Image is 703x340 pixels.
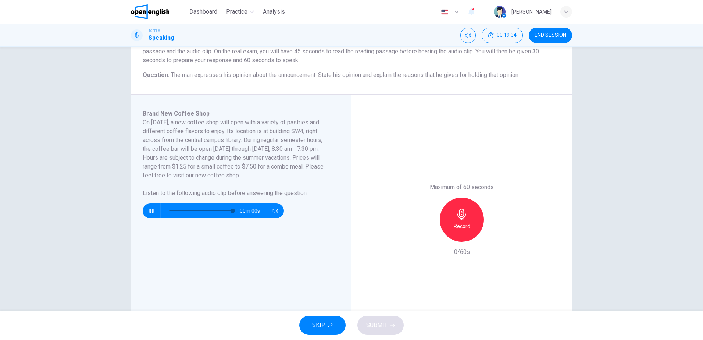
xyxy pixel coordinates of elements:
[223,5,257,18] button: Practice
[497,32,517,38] span: 00:19:34
[260,5,288,18] button: Analysis
[143,38,560,65] h6: Directions :
[494,6,506,18] img: Profile picture
[143,110,210,117] span: Brand New Coffee Shop
[131,4,186,19] a: OpenEnglish logo
[149,33,174,42] h1: Speaking
[189,7,217,16] span: Dashboard
[511,7,552,16] div: [PERSON_NAME]
[263,7,285,16] span: Analysis
[430,183,494,192] h6: Maximum of 60 seconds
[312,320,325,330] span: SKIP
[529,28,572,43] button: END SESSION
[186,5,220,18] button: Dashboard
[171,71,520,78] span: The man expresses his opinion about the announcement. State his opinion and explain the reasons t...
[482,28,523,43] div: Hide
[454,248,470,256] h6: 0/60s
[240,203,266,218] span: 00m 00s
[440,198,484,242] button: Record
[454,222,470,231] h6: Record
[299,316,346,335] button: SKIP
[143,189,331,198] h6: Listen to the following audio clip before answering the question :
[440,9,449,15] img: en
[482,28,523,43] button: 00:19:34
[143,118,331,180] h6: On [DATE], a new coffee shop will open with a variety of pastries and different coffee flavors to...
[535,32,566,38] span: END SESSION
[143,39,554,64] span: You will now read a short passage and listen to an audio clip on the same topic. You will then an...
[149,28,160,33] span: TOEFL®
[131,4,169,19] img: OpenEnglish logo
[143,71,560,79] h6: Question :
[226,7,247,16] span: Practice
[460,28,476,43] div: Mute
